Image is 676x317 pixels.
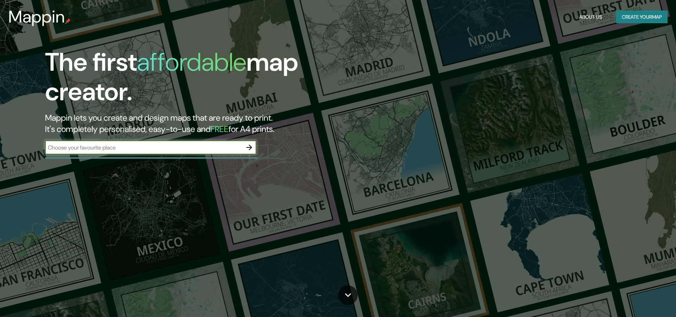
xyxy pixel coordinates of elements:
img: mappin-pin [65,18,71,24]
button: About Us [576,11,605,24]
h3: Mappin [8,7,65,27]
button: Create yourmap [616,11,668,24]
h5: FREE [211,123,229,134]
h1: The first map creator. [45,47,383,112]
input: Choose your favourite place [45,144,242,152]
h2: Mappin lets you create and design maps that are ready to print. It's completely personalised, eas... [45,112,383,135]
h1: affordable [137,46,246,78]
